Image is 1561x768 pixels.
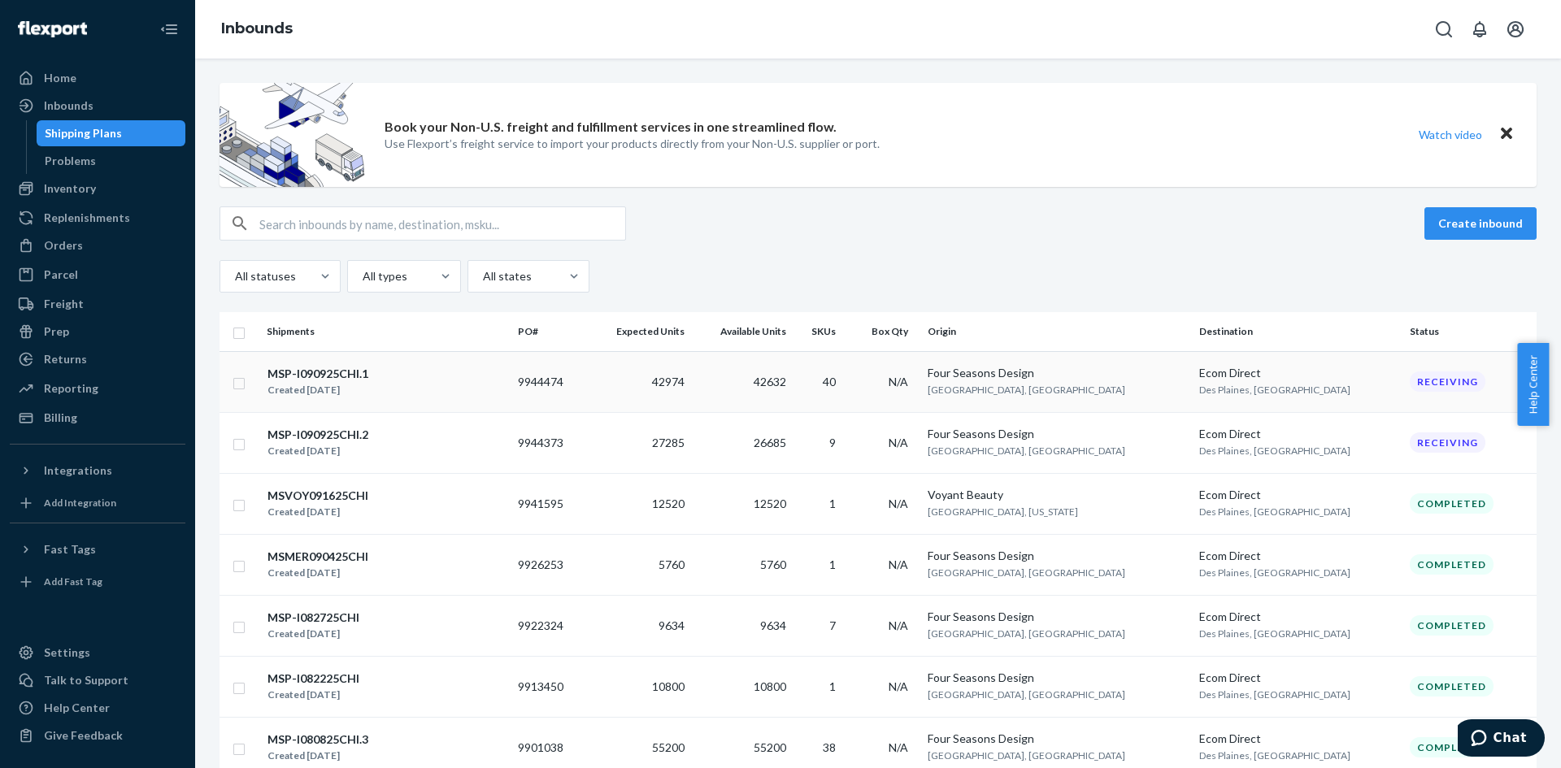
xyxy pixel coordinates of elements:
div: Shipping Plans [45,125,122,141]
div: Voyant Beauty [928,487,1185,503]
th: SKUs [793,312,849,351]
button: Close Navigation [153,13,185,46]
div: Four Seasons Design [928,609,1185,625]
a: Home [10,65,185,91]
span: [GEOGRAPHIC_DATA], [GEOGRAPHIC_DATA] [928,384,1125,396]
div: Ecom Direct [1199,731,1398,747]
div: Inventory [44,180,96,197]
input: All states [481,268,483,284]
span: [GEOGRAPHIC_DATA], [GEOGRAPHIC_DATA] [928,688,1125,701]
div: Four Seasons Design [928,548,1185,564]
span: 10800 [754,679,786,693]
span: N/A [889,679,908,693]
div: Four Seasons Design [928,365,1185,381]
span: Des Plaines, [GEOGRAPHIC_DATA] [1199,445,1350,457]
span: Des Plaines, [GEOGRAPHIC_DATA] [1199,749,1350,761]
span: N/A [889,618,908,632]
span: [GEOGRAPHIC_DATA], [GEOGRAPHIC_DATA] [928,627,1125,640]
div: Reporting [44,380,98,397]
button: Open Search Box [1428,13,1460,46]
div: Returns [44,351,87,367]
a: Add Fast Tag [10,569,185,595]
span: 55200 [754,740,786,754]
p: Use Flexport’s freight service to import your products directly from your Non-U.S. supplier or port. [385,136,880,152]
div: Created [DATE] [267,382,368,398]
td: 9913450 [511,656,587,717]
div: Ecom Direct [1199,548,1398,564]
th: Destination [1193,312,1404,351]
div: Settings [44,644,90,661]
div: Receiving [1410,432,1485,453]
div: Completed [1410,676,1494,696]
div: Give Feedback [44,727,123,744]
div: MSP-I090925CHI.2 [267,427,368,443]
img: Flexport logo [18,21,87,37]
span: 42632 [754,375,786,388]
span: Des Plaines, [GEOGRAPHIC_DATA] [1199,566,1350,579]
div: Talk to Support [44,672,128,688]
span: [GEOGRAPHIC_DATA], [US_STATE] [928,505,1078,518]
th: Shipments [260,312,511,351]
span: Des Plaines, [GEOGRAPHIC_DATA] [1199,384,1350,396]
input: All types [361,268,363,284]
button: Open account menu [1499,13,1532,46]
div: Four Seasons Design [928,731,1185,747]
div: Completed [1410,554,1494,575]
div: Created [DATE] [267,443,368,459]
div: Integrations [44,462,112,479]
input: All statuses [233,268,235,284]
div: Completed [1410,615,1494,636]
td: 9944373 [511,412,587,473]
span: 42974 [652,375,685,388]
td: 9941595 [511,473,587,534]
span: 5760 [760,558,786,571]
button: Watch video [1408,123,1493,146]
div: Created [DATE] [267,504,368,520]
div: Completed [1410,737,1494,757]
td: 9944474 [511,351,587,412]
span: N/A [889,375,908,388]
button: Talk to Support [10,667,185,693]
span: 9 [829,436,836,449]
div: MSP-I080825CHI.3 [267,731,368,748]
a: Inbounds [10,93,185,119]
span: 5760 [659,558,685,571]
th: Box Qty [849,312,921,351]
span: N/A [889,436,908,449]
a: Freight [10,291,185,317]
span: 9634 [659,618,685,632]
a: Add Integration [10,490,185,516]
span: 26685 [754,436,786,449]
div: Four Seasons Design [928,670,1185,686]
p: Book your Non-U.S. freight and fulfillment services in one streamlined flow. [385,118,837,137]
span: [GEOGRAPHIC_DATA], [GEOGRAPHIC_DATA] [928,445,1125,457]
span: Des Plaines, [GEOGRAPHIC_DATA] [1199,627,1350,640]
div: Add Integration [44,496,116,510]
div: Four Seasons Design [928,426,1185,442]
span: 10800 [652,679,685,693]
input: Search inbounds by name, destination, msku... [259,207,625,240]
div: MSP-I090925CHI.1 [267,366,368,382]
button: Open notifications [1463,13,1496,46]
span: 12520 [754,497,786,510]
span: 9634 [760,618,786,632]
div: Ecom Direct [1199,487,1398,503]
div: MSMER090425CHI [267,549,368,565]
span: [GEOGRAPHIC_DATA], [GEOGRAPHIC_DATA] [928,749,1125,761]
span: N/A [889,558,908,571]
div: Created [DATE] [267,565,368,581]
button: Integrations [10,458,185,484]
a: Problems [37,148,186,174]
span: Des Plaines, [GEOGRAPHIC_DATA] [1199,688,1350,701]
span: 7 [829,618,836,632]
a: Inbounds [221,20,293,37]
button: Help Center [1517,343,1549,426]
div: Ecom Direct [1199,426,1398,442]
div: Problems [45,153,96,169]
span: 27285 [652,436,685,449]
div: Prep [44,323,69,340]
th: Expected Units [586,312,691,351]
a: Reporting [10,375,185,401]
a: Help Center [10,695,185,721]
div: Receiving [1410,371,1485,392]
